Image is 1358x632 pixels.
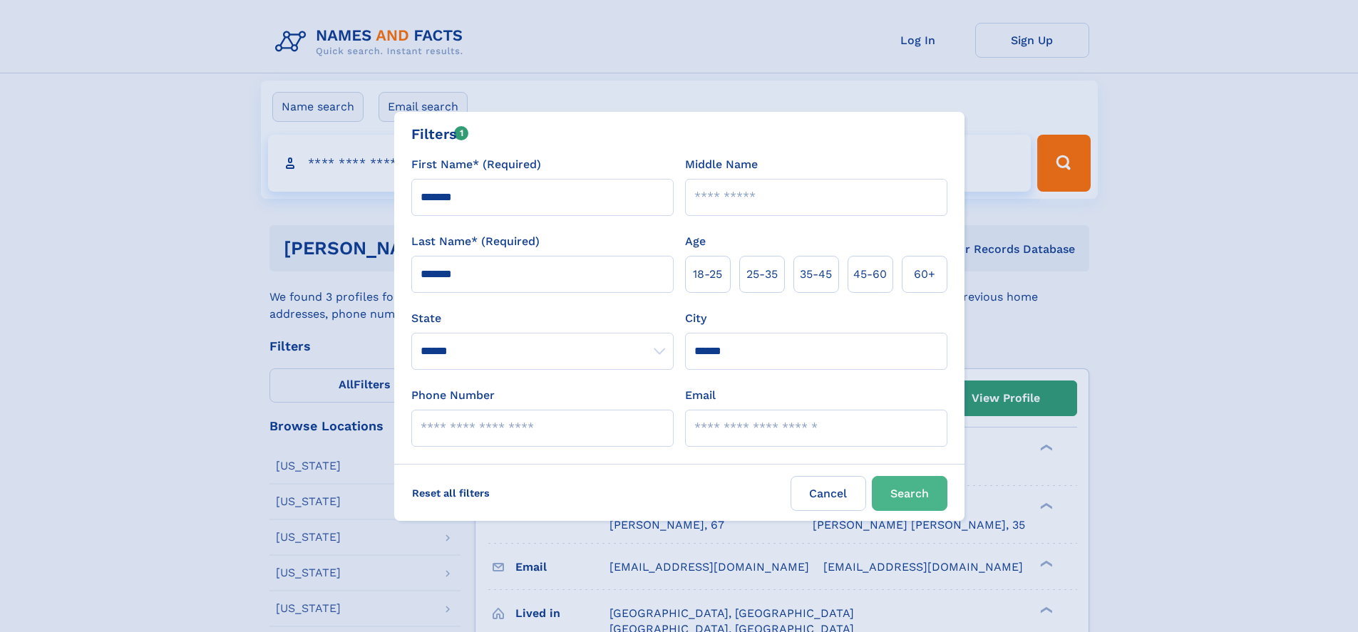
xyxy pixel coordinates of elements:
label: City [685,310,706,327]
span: 18‑25 [693,266,722,283]
label: State [411,310,674,327]
span: 35‑45 [800,266,832,283]
div: Filters [411,123,469,145]
label: Phone Number [411,387,495,404]
label: Last Name* (Required) [411,233,540,250]
span: 60+ [914,266,935,283]
button: Search [872,476,947,511]
span: 45‑60 [853,266,887,283]
label: Middle Name [685,156,758,173]
label: Reset all filters [403,476,499,510]
label: Age [685,233,706,250]
label: First Name* (Required) [411,156,541,173]
label: Cancel [791,476,866,511]
span: 25‑35 [746,266,778,283]
label: Email [685,387,716,404]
